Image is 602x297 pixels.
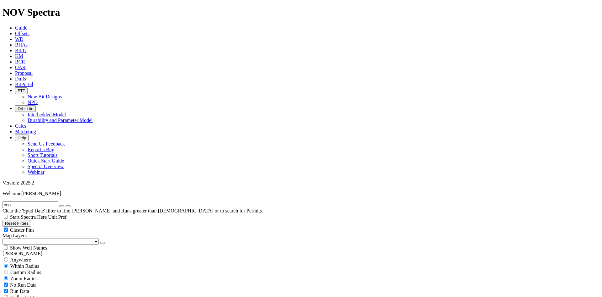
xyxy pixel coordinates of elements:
[15,48,26,53] a: BitIQ
[18,88,25,93] span: FTT
[28,158,64,163] a: Quick Start Guide
[4,215,8,219] input: Start Spectra Here
[10,214,47,220] span: Start Spectra Here
[28,100,38,105] a: NPD
[48,214,66,220] span: Unit Pref
[18,135,26,140] span: Help
[10,289,29,294] span: Run Data
[28,118,93,123] a: Durability and Parameter Model
[15,87,28,94] button: FTT
[15,105,36,112] button: OrbitLite
[15,135,29,141] button: Help
[15,36,24,42] a: WD
[15,65,26,70] a: OAR
[28,147,54,152] a: Report a Bug
[3,191,599,196] p: Welcome
[3,201,58,208] input: Search
[15,129,36,134] a: Marketing
[15,76,26,81] a: Dulls
[10,257,31,262] span: Anywhere
[3,7,599,18] h1: NOV Spectra
[28,141,65,146] a: Send Us Feedback
[10,276,38,281] span: Zoom Radius
[15,42,28,47] a: BHAs
[15,123,26,129] a: Calcs
[21,191,61,196] span: [PERSON_NAME]
[15,59,25,64] a: BCR
[15,53,23,59] a: KM
[15,82,33,87] a: BitPortal
[3,180,599,186] div: Version: 2025.2
[28,169,45,175] a: Webinar
[3,220,31,227] button: Reset Filters
[28,164,64,169] a: Spectra Overview
[15,70,33,76] a: Proposal
[18,106,33,111] span: OrbitLite
[3,208,263,213] span: Clear the 'Spud Date' filter to find [PERSON_NAME] and Runs greater than [DEMOGRAPHIC_DATA] or to...
[10,245,47,250] span: Show Well Names
[10,270,41,275] span: Custom Radius
[28,112,66,117] a: Interbedded Model
[15,31,29,36] a: Offsets
[10,227,34,233] span: Cluster Pins
[15,25,27,30] a: Guide
[28,152,58,158] a: Short Tutorials
[10,282,36,288] span: No Run Data
[3,251,599,256] div: [PERSON_NAME]
[10,263,39,269] span: Within Radius
[28,94,62,99] a: New Bit Designs
[3,233,27,238] span: Map Layers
